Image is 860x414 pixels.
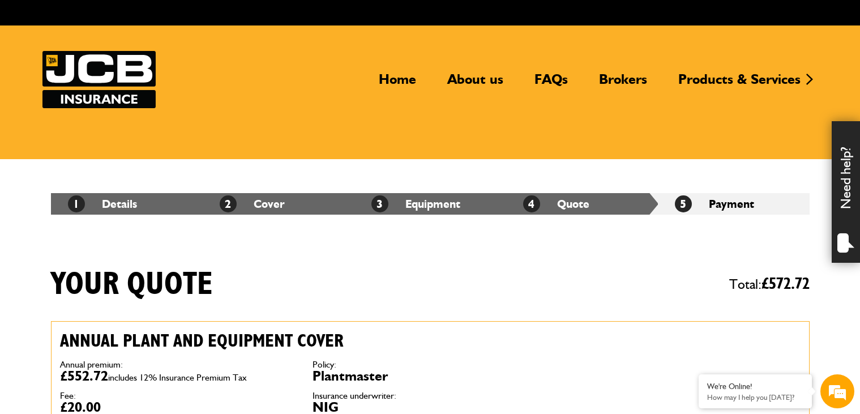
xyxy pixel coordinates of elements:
a: FAQs [526,71,576,97]
a: Products & Services [670,71,809,97]
div: Need help? [832,121,860,263]
a: About us [439,71,512,97]
dt: Annual premium: [60,360,296,369]
span: 1 [68,195,85,212]
span: 3 [371,195,388,212]
li: Quote [506,193,658,215]
span: 4 [523,195,540,212]
img: JCB Insurance Services logo [42,51,156,108]
dd: £20.00 [60,400,296,414]
dd: Plantmaster [313,369,548,383]
span: 5 [675,195,692,212]
li: Payment [658,193,810,215]
dt: Policy: [313,360,548,369]
a: 1Details [68,197,137,211]
span: 572.72 [769,276,810,292]
a: 2Cover [220,197,285,211]
dt: Insurance underwriter: [313,391,548,400]
a: Home [370,71,425,97]
dt: Fee: [60,391,296,400]
span: Total: [729,271,810,297]
a: 3Equipment [371,197,460,211]
span: includes 12% Insurance Premium Tax [108,372,247,383]
a: JCB Insurance Services [42,51,156,108]
div: We're Online! [707,382,803,391]
p: How may I help you today? [707,393,803,402]
a: Brokers [591,71,656,97]
span: 2 [220,195,237,212]
h2: Annual plant and equipment cover [60,330,548,352]
dd: NIG [313,400,548,414]
h1: Your quote [51,266,213,304]
span: £ [761,276,810,292]
dd: £552.72 [60,369,296,383]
